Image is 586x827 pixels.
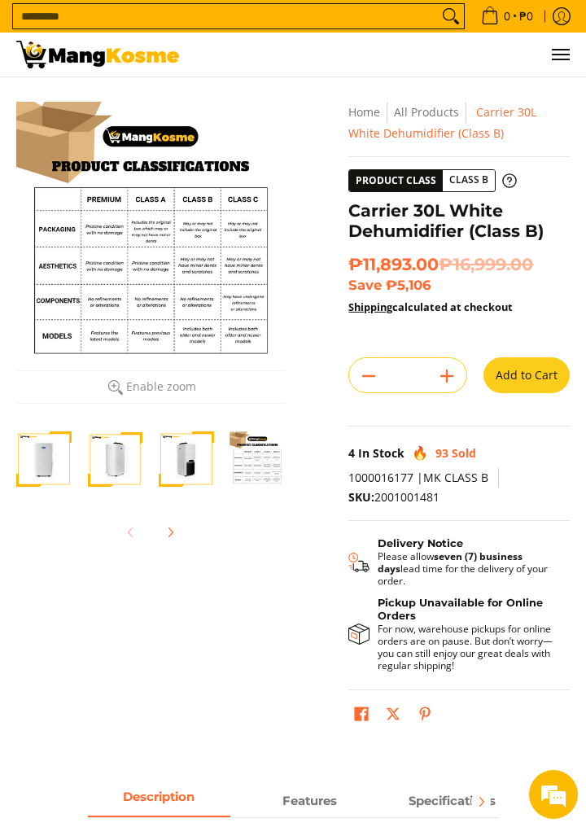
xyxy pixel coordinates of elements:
[409,794,496,808] strong: Specifications
[435,445,448,461] span: 93
[348,489,374,505] span: SKU:
[348,277,382,293] span: Save
[348,300,392,314] a: Shipping
[348,445,355,461] span: 4
[238,501,295,523] em: Submit
[381,787,523,817] a: Description 2
[8,444,310,501] textarea: Type your message and click 'Submit'
[152,514,188,550] button: Next
[267,8,306,47] div: Minimize live chat window
[195,33,570,77] nav: Main Menu
[452,445,476,461] span: Sold
[349,363,388,389] button: Subtract
[88,431,143,487] img: Carrier 30L White Dehumidifier (Class B)-2
[348,104,380,120] a: Home
[378,549,523,575] strong: seven (7) business days
[463,784,499,820] button: Next
[378,550,553,587] p: Please allow lead time for the delivery of your order.
[443,170,495,190] span: Class B
[34,205,284,370] span: We are offline. Please leave us a message.
[550,33,570,77] button: Menu
[282,794,337,808] strong: Features
[350,702,373,730] a: Share on Facebook
[501,11,513,22] span: 0
[348,169,517,192] a: Product Class Class B
[348,470,488,485] span: 1000016177 |MK CLASS B
[483,357,570,393] button: Add to Cart
[438,4,464,28] button: Search
[439,254,533,275] del: ₱16,999.00
[88,787,230,817] a: Description
[358,445,405,461] span: In Stock
[230,431,286,487] img: Carrier 30L White Dehumidifier (Class B)-4
[348,104,536,141] span: Carrier 30L White Dehumidifier (Class B)
[348,537,553,587] button: Shipping & Delivery
[348,102,570,144] nav: Breadcrumbs
[427,363,466,389] button: Add
[88,787,230,816] span: Description
[382,702,405,730] a: Post on X
[348,254,533,275] span: ₱11,893.00
[386,277,431,293] span: ₱5,106
[126,380,196,393] span: Enable zoom
[476,7,538,25] span: •
[238,787,381,817] a: Description 1
[348,200,570,243] h1: Carrier 30L White Dehumidifier (Class B)
[394,104,459,120] a: All Products
[159,431,214,487] img: Carrier 30L White Dehumidifier (Class B)-3
[517,11,536,22] span: ₱0
[16,41,179,68] img: Carrier 30-Liter Dehumidifier - White (Class B) l Mang Kosme
[413,702,436,730] a: Pin on Pinterest
[378,623,553,672] p: For now, warehouse pickups for online orders are on pause. But don’t worry—you can still enjoy ou...
[348,489,439,505] span: 2001001481
[16,431,72,487] img: carrier-30-liter-dehumidier-premium-full-view-mang-kosme
[378,537,463,549] strong: Delivery Notice
[349,170,443,191] span: Product Class
[348,300,513,314] strong: calculated at checkout
[85,91,273,112] div: Leave a message
[195,33,570,77] ul: Customer Navigation
[378,597,543,622] strong: Pickup Unavailable for Online Orders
